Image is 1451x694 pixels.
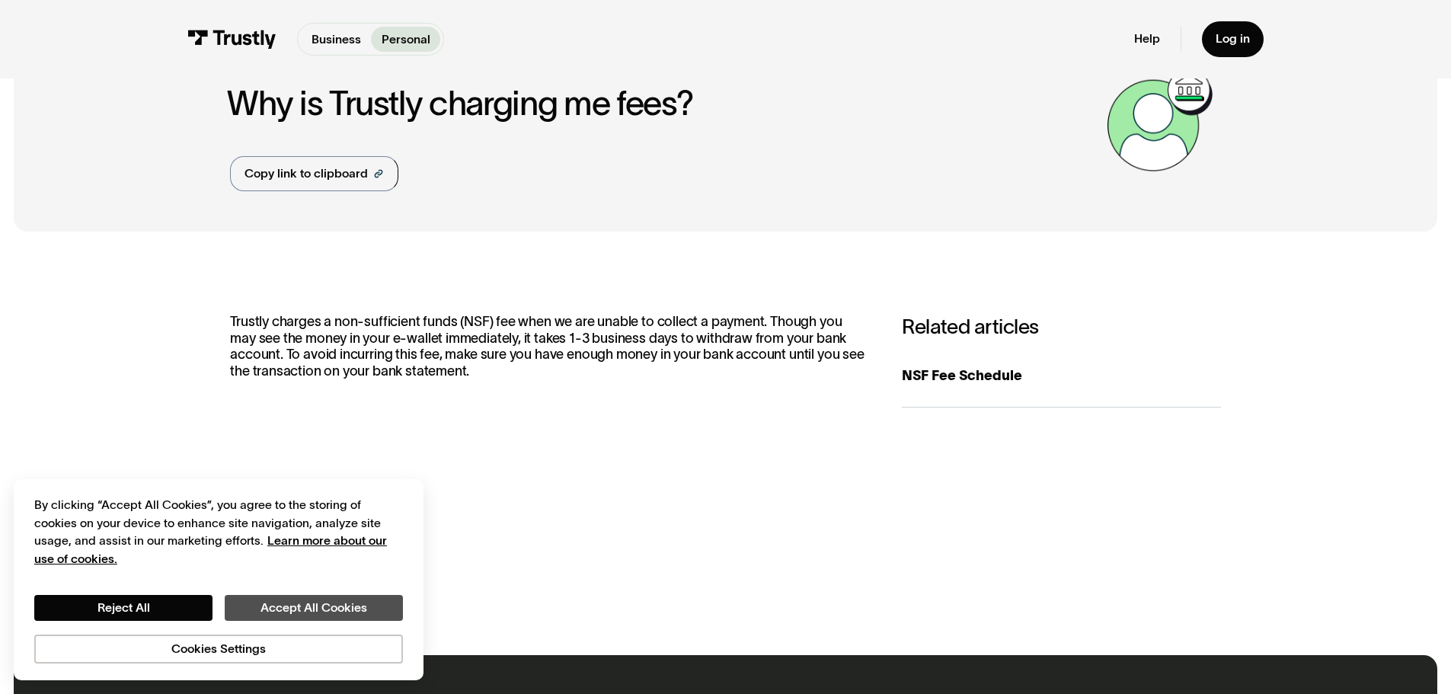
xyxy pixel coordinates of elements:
div: NSF Fee Schedule [902,366,1221,386]
p: Trustly charges a non-sufficient funds (NSF) fee when we are unable to collect a payment. Though ... [230,314,868,379]
h3: Related articles [902,314,1221,338]
div: Log in [1216,31,1250,46]
div: By clicking “Accept All Cookies”, you agree to the storing of cookies on your device to enhance s... [34,496,403,568]
a: Copy link to clipboard [230,156,398,191]
button: Cookies Settings [34,635,403,664]
div: Privacy [34,496,403,663]
div: Cookie banner [14,479,423,680]
button: Reject All [34,595,213,621]
p: Personal [382,30,430,49]
div: Was this article helpful? [230,497,831,517]
p: Business [312,30,361,49]
a: NSF Fee Schedule [902,345,1221,408]
div: Copy link to clipboard [244,165,368,183]
a: Log in [1202,21,1264,57]
button: Accept All Cookies [225,595,403,621]
h1: Why is Trustly charging me fees? [227,85,1098,122]
a: Business [301,27,371,52]
a: Personal [371,27,440,52]
img: Trustly Logo [187,30,276,49]
a: Help [1134,31,1160,46]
